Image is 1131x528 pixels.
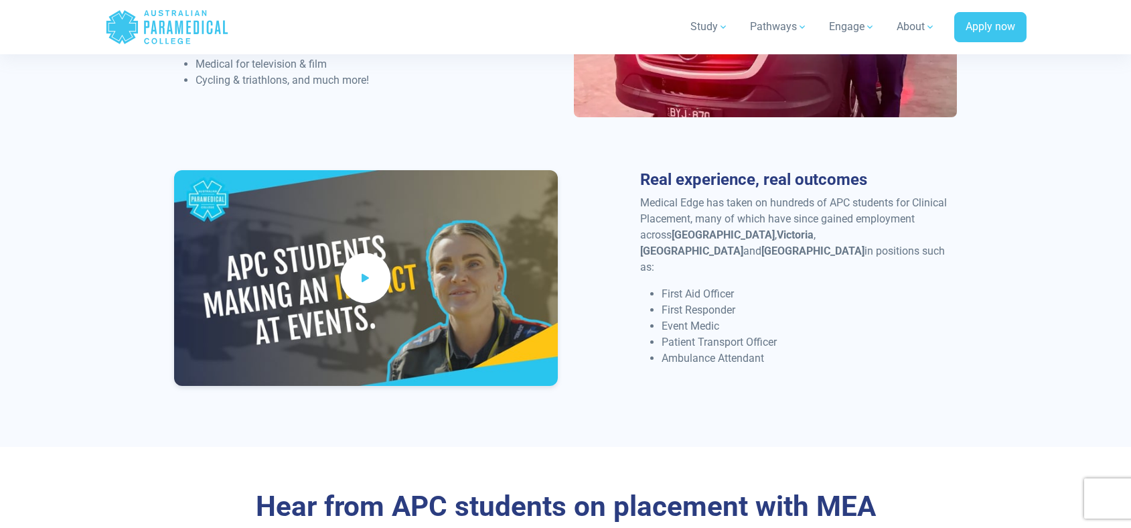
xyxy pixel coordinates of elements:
[640,245,743,257] strong: [GEOGRAPHIC_DATA]
[174,490,958,524] h3: Hear from APC students on placement with MEA
[662,334,957,350] li: Patient Transport Officer
[954,12,1027,43] a: Apply now
[640,195,957,275] p: Medical Edge has taken on hundreds of APC students for Clinical Placement, many of which have sin...
[682,8,737,46] a: Study
[662,318,957,334] li: Event Medic
[105,5,229,49] a: Australian Paramedical College
[742,8,816,46] a: Pathways
[196,56,491,72] li: Medical for television & film
[662,302,957,318] li: First Responder
[672,228,775,241] strong: [GEOGRAPHIC_DATA]
[821,8,883,46] a: Engage
[761,245,864,257] strong: [GEOGRAPHIC_DATA]
[662,286,957,302] li: First Aid Officer
[196,72,491,88] li: Cycling & triathlons, and much more!
[777,228,814,241] strong: Victoria
[662,350,957,367] li: Ambulance Attendant
[889,8,944,46] a: About
[640,170,957,190] h3: Real experience, real outcomes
